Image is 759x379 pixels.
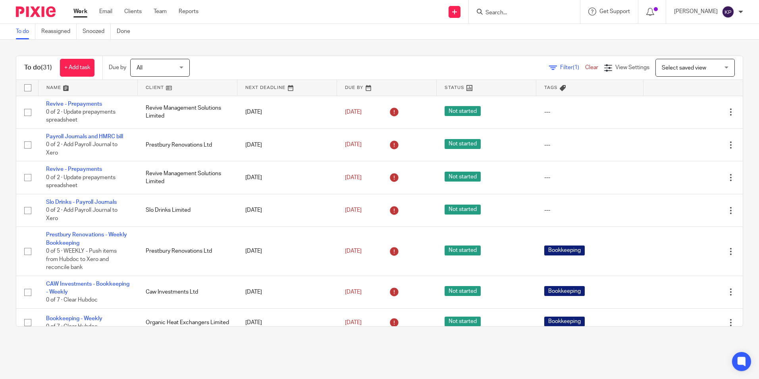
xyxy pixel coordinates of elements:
[109,64,126,72] p: Due by
[345,289,362,295] span: [DATE]
[46,316,102,321] a: Bookkeeping - Weekly
[345,248,362,254] span: [DATE]
[138,96,237,128] td: Revive Management Solutions Limited
[237,128,337,161] td: [DATE]
[138,128,237,161] td: Prestbury Renovations Ltd
[445,205,481,215] span: Not started
[345,109,362,115] span: [DATE]
[485,10,556,17] input: Search
[138,227,237,276] td: Prestbury Renovations Ltd
[544,317,585,327] span: Bookkeeping
[544,206,635,214] div: ---
[345,207,362,213] span: [DATE]
[674,8,718,15] p: [PERSON_NAME]
[46,207,118,221] span: 0 of 2 · Add Payroll Journal to Xero
[60,59,94,77] a: + Add task
[46,324,98,329] span: 0 of 7 · Clear Hubdoc
[345,320,362,325] span: [DATE]
[46,101,102,107] a: Revive - Prepayments
[237,276,337,308] td: [DATE]
[46,142,118,156] span: 0 of 2 · Add Payroll Journal to Xero
[46,199,117,205] a: Slo Drinks - Payroll Journals
[544,108,635,116] div: ---
[46,109,116,123] span: 0 of 2 · Update prepayments spreadsheet
[16,6,56,17] img: Pixie
[46,232,127,246] a: Prestbury Renovations - Weekly Bookkeeping
[46,175,116,189] span: 0 of 2 · Update prepayments spreadsheet
[585,65,598,70] a: Clear
[99,8,112,15] a: Email
[41,24,77,39] a: Reassigned
[544,246,585,255] span: Bookkeeping
[73,8,87,15] a: Work
[154,8,167,15] a: Team
[179,8,198,15] a: Reports
[560,65,585,70] span: Filter
[137,65,143,71] span: All
[345,175,362,180] span: [DATE]
[237,194,337,226] td: [DATE]
[573,65,579,70] span: (1)
[124,8,142,15] a: Clients
[445,246,481,255] span: Not started
[662,65,706,71] span: Select saved view
[138,308,237,336] td: Organic Heat Exchangers Limited
[24,64,52,72] h1: To do
[445,106,481,116] span: Not started
[722,6,734,18] img: svg%3E
[237,96,337,128] td: [DATE]
[445,172,481,182] span: Not started
[46,166,102,172] a: Revive - Prepayments
[544,141,635,149] div: ---
[138,276,237,308] td: Caw Investments Ltd
[46,248,117,270] span: 0 of 5 · WEEKLY - Push items from Hubdoc to Xero and reconcile bank
[237,308,337,336] td: [DATE]
[46,281,129,295] a: CAW Investments - Bookkeeping - Weekly
[544,85,558,90] span: Tags
[544,174,635,182] div: ---
[544,286,585,296] span: Bookkeeping
[445,317,481,327] span: Not started
[237,227,337,276] td: [DATE]
[237,161,337,194] td: [DATE]
[117,24,136,39] a: Done
[599,9,630,14] span: Get Support
[138,161,237,194] td: Revive Management Solutions Limited
[445,139,481,149] span: Not started
[345,142,362,148] span: [DATE]
[16,24,35,39] a: To do
[615,65,649,70] span: View Settings
[46,134,123,139] a: Payroll Journals and HMRC bill
[46,298,98,303] span: 0 of 7 · Clear Hubdoc
[83,24,111,39] a: Snoozed
[138,194,237,226] td: Slo Drinks Limited
[445,286,481,296] span: Not started
[41,64,52,71] span: (31)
